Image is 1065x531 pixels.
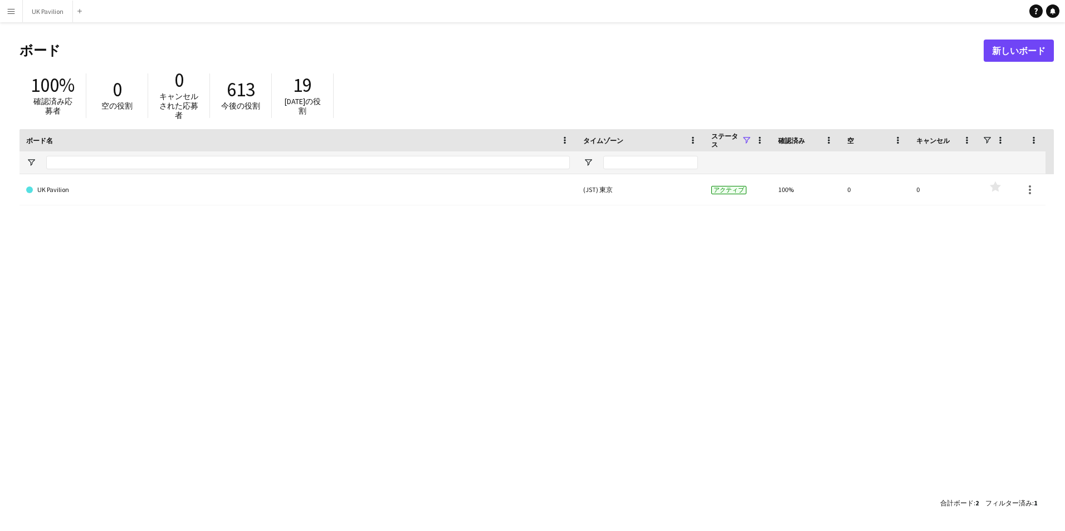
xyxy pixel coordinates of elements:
[293,73,312,97] span: 19
[985,492,1037,514] div: :
[940,492,979,514] div: :
[577,174,705,205] div: (JST) 東京
[31,73,75,97] span: 100%
[583,158,593,168] button: フィルターメニューを開く
[975,499,979,507] span: 2
[285,96,321,116] span: [DATE]の役割
[711,132,741,149] span: ステータス
[33,96,72,116] span: 確認済み応募者
[771,174,841,205] div: 100%
[916,136,950,145] span: キャンセル
[26,158,36,168] button: フィルターメニューを開く
[603,156,698,169] input: タイムゾーン フィルター入力
[26,136,53,145] span: ボード名
[23,1,73,22] button: UK Pavilion
[778,136,805,145] span: 確認済み
[841,174,910,205] div: 0
[26,174,570,205] a: UK Pavilion
[227,77,255,102] span: 613
[984,40,1054,62] a: 新しいボード
[910,174,979,205] div: 0
[940,499,974,507] span: 合計ボード
[1034,499,1037,507] span: 1
[847,136,854,145] span: 空
[101,101,133,111] span: 空の役割
[19,42,984,59] h1: ボード
[46,156,570,169] input: ボード名 フィルター入力
[174,68,184,92] span: 0
[113,77,122,102] span: 0
[221,101,260,111] span: 今後の役割
[159,91,198,120] span: キャンセルされた応募者
[985,499,1032,507] span: フィルター済み
[711,186,746,194] span: アクティブ
[583,136,623,145] span: タイムゾーン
